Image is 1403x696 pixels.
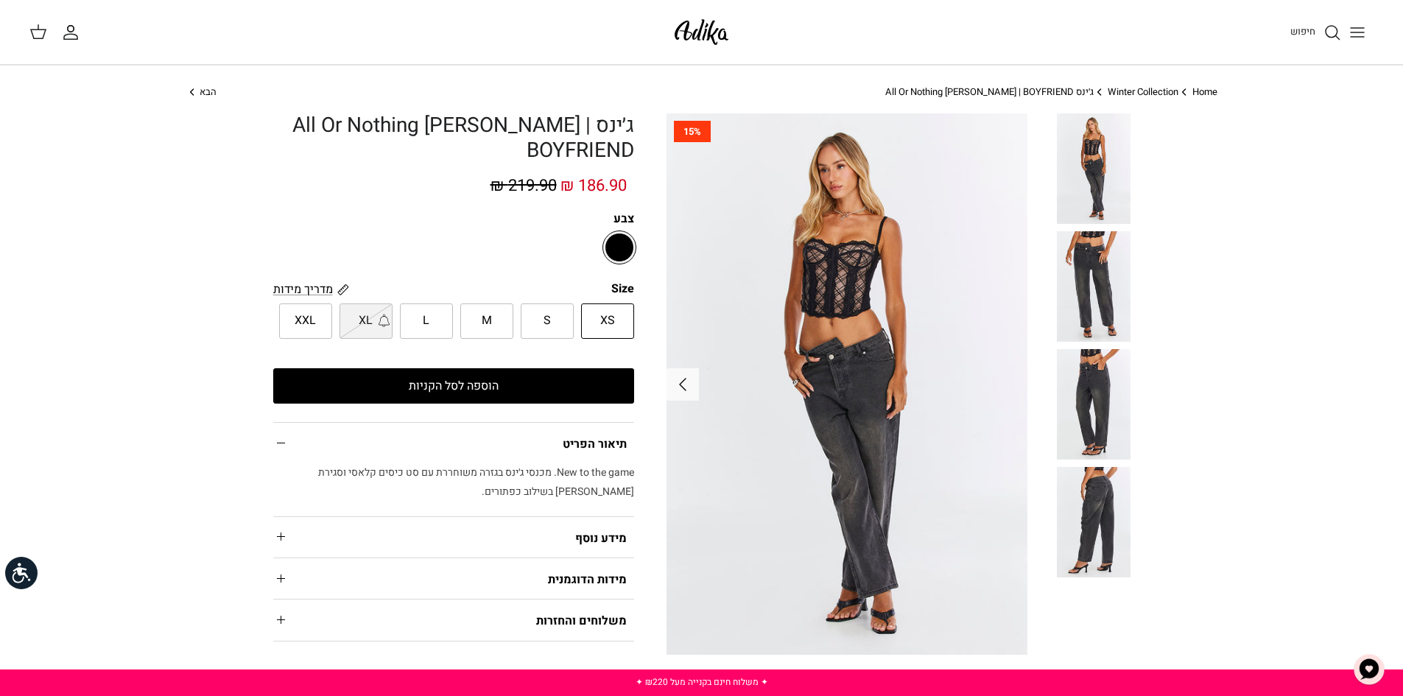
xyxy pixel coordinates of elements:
[186,85,217,99] a: הבא
[1290,24,1341,41] a: חיפוש
[670,15,733,49] img: Adika IL
[1192,85,1217,99] a: Home
[273,281,333,298] span: מדריך מידות
[273,281,349,298] a: מדריך מידות
[544,312,551,331] span: S
[273,113,634,163] h1: ג׳ינס All Or Nothing [PERSON_NAME] | BOYFRIEND
[359,312,373,331] span: XL
[273,517,634,558] summary: מידע נוסף
[273,423,634,463] summary: תיאור הפריט
[295,312,316,331] span: XXL
[186,85,1217,99] nav: Breadcrumbs
[273,600,634,640] summary: משלוחים והחזרות
[318,465,634,499] span: New to the game. מכנסי ג׳ינס בגזרה משוחררת עם סט כיסים קלאסי וסגירת [PERSON_NAME] בשילוב כפתורים.
[885,85,1094,99] a: ג׳ינס All Or Nothing [PERSON_NAME] | BOYFRIEND
[482,312,492,331] span: M
[1108,85,1178,99] a: Winter Collection
[200,85,217,99] span: הבא
[600,312,615,331] span: XS
[490,174,557,197] span: 219.90 ₪
[560,174,627,197] span: 186.90 ₪
[1290,24,1315,38] span: חיפוש
[62,24,85,41] a: החשבון שלי
[273,211,634,227] label: צבע
[423,312,429,331] span: L
[667,368,699,401] button: Next
[1347,647,1391,692] button: צ'אט
[273,368,634,404] button: הוספה לסל הקניות
[1341,16,1374,49] button: Toggle menu
[636,675,768,689] a: ✦ משלוח חינם בקנייה מעל ₪220 ✦
[611,281,634,297] legend: Size
[273,558,634,599] summary: מידות הדוגמנית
